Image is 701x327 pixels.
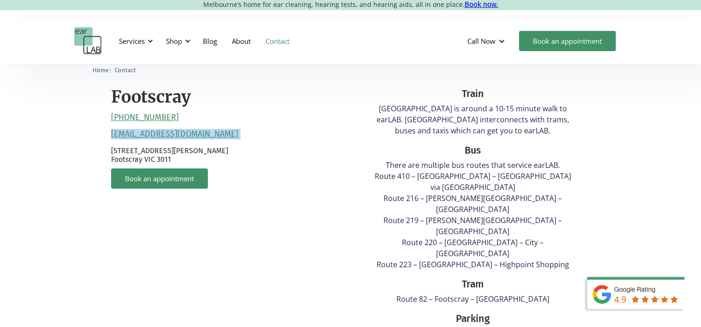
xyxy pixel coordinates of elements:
[370,277,576,292] div: Tram
[467,36,495,46] div: Call Now
[370,103,576,136] p: [GEOGRAPHIC_DATA] is around a 10-15 minute walk to earLAB. [GEOGRAPHIC_DATA] interconnects with t...
[370,86,576,101] div: Train
[111,129,238,139] a: [EMAIL_ADDRESS][DOMAIN_NAME]
[115,65,136,74] a: Contact
[370,160,576,270] p: There are multiple bus routes that service earLAB. Route 410 – [GEOGRAPHIC_DATA] – [GEOGRAPHIC_DA...
[115,67,136,74] span: Contact
[113,27,156,55] div: Services
[258,28,297,54] a: Contact
[93,65,115,75] li: 〉
[93,67,109,74] span: Home
[370,143,576,158] div: Bus
[111,113,179,123] a: [PHONE_NUMBER]
[119,36,145,46] div: Services
[74,27,102,55] a: home
[370,293,576,304] p: Route 82 – Footscray – [GEOGRAPHIC_DATA]
[224,28,258,54] a: About
[519,31,616,51] a: Book an appointment
[195,28,224,54] a: Blog
[166,36,182,46] div: Shop
[111,146,346,164] p: [STREET_ADDRESS][PERSON_NAME] Footscray VIC 3011
[460,27,514,55] div: Call Now
[111,86,191,108] h2: Footscray
[370,311,576,326] div: Parking
[93,65,109,74] a: Home
[111,168,208,189] a: Book an appointment
[160,27,193,55] div: Shop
